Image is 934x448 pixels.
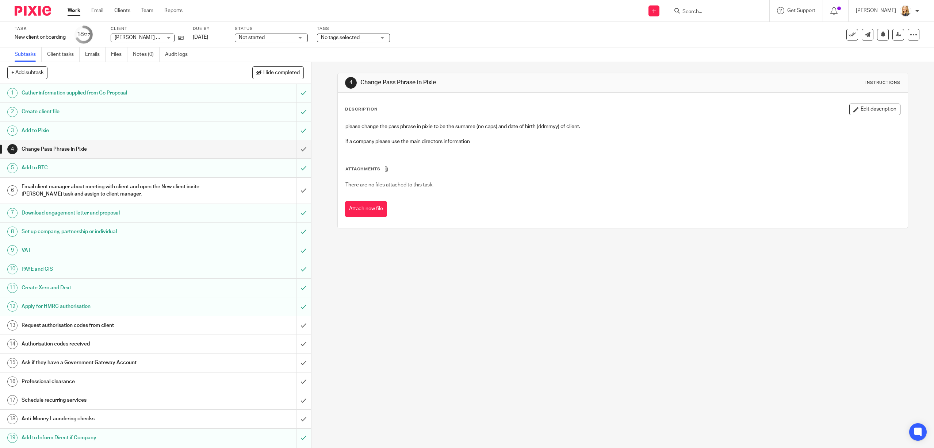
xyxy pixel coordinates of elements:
[77,30,90,39] div: 18
[7,107,18,117] div: 2
[682,9,747,15] input: Search
[22,226,200,237] h1: Set up company, partnership or individual
[321,35,360,40] span: No tags selected
[84,33,90,37] small: /27
[111,26,184,32] label: Client
[7,283,18,293] div: 11
[111,47,127,62] a: Files
[856,7,896,14] p: [PERSON_NAME]
[22,208,200,219] h1: Download engagement letter and proposal
[7,88,18,98] div: 1
[317,26,390,32] label: Tags
[68,7,80,14] a: Work
[252,66,304,79] button: Hide completed
[345,182,433,188] span: There are no files attached to this task.
[7,185,18,196] div: 6
[345,201,387,217] button: Attach new file
[22,162,200,173] h1: Add to BTC
[22,181,200,200] h1: Email client manager about meeting with client and open the New client invite [PERSON_NAME] task ...
[849,104,900,115] button: Edit description
[164,7,183,14] a: Reports
[15,6,51,16] img: Pixie
[345,138,900,145] p: if a company please use the main directors information
[91,7,103,14] a: Email
[47,47,80,62] a: Client tasks
[7,163,18,173] div: 5
[22,245,200,256] h1: VAT
[7,66,47,79] button: + Add subtask
[165,47,193,62] a: Audit logs
[787,8,815,13] span: Get Support
[7,245,18,255] div: 9
[345,107,378,112] p: Description
[7,301,18,312] div: 12
[15,26,66,32] label: Task
[7,339,18,349] div: 14
[22,395,200,406] h1: Schedule recurring services
[360,79,638,86] h1: Change Pass Phrase in Pixie
[22,339,200,349] h1: Authorisation codes received
[345,123,900,130] p: please change the pass phrase in pixie to be the surname (no caps) and date of birth (ddmmyy) of ...
[193,26,226,32] label: Due by
[22,432,200,443] h1: Add to Inform Direct if Company
[235,26,308,32] label: Status
[7,208,18,218] div: 7
[115,35,209,40] span: [PERSON_NAME] T/As Fresh Start Cleans
[22,125,200,136] h1: Add to Pixie
[22,320,200,331] h1: Request authorisation codes from client
[7,358,18,368] div: 15
[7,125,18,136] div: 3
[345,77,357,89] div: 4
[865,80,900,86] div: Instructions
[15,34,66,41] div: New client onboarding
[22,376,200,387] h1: Professional clearance
[7,144,18,154] div: 4
[263,70,300,76] span: Hide completed
[7,414,18,424] div: 18
[22,413,200,424] h1: Anti-Money Laundering checks
[85,47,106,62] a: Emails
[7,320,18,331] div: 13
[239,35,265,40] span: Not started
[900,5,911,17] img: Headshot%20White%20Background.jpg
[22,282,200,293] h1: Create Xero and Dext
[22,357,200,368] h1: Ask if they have a Government Gateway Account
[133,47,160,62] a: Notes (0)
[22,144,200,155] h1: Change Pass Phrase in Pixie
[22,264,200,275] h1: PAYE and CIS
[22,88,200,99] h1: Gather information supplied from Go Proposal
[7,264,18,274] div: 10
[7,376,18,387] div: 16
[7,227,18,237] div: 8
[345,167,380,171] span: Attachments
[141,7,153,14] a: Team
[15,47,42,62] a: Subtasks
[114,7,130,14] a: Clients
[7,433,18,443] div: 19
[193,35,208,40] span: [DATE]
[7,395,18,405] div: 17
[22,106,200,117] h1: Create client file
[22,301,200,312] h1: Apply for HMRC authorisation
